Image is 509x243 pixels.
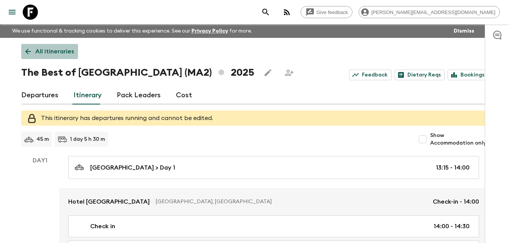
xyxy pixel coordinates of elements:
p: Check in [90,222,115,231]
a: Privacy Policy [191,28,228,34]
p: [GEOGRAPHIC_DATA], [GEOGRAPHIC_DATA] [156,198,427,206]
a: Hotel [GEOGRAPHIC_DATA][GEOGRAPHIC_DATA], [GEOGRAPHIC_DATA]Check-in - 14:00 [59,188,488,215]
a: Feedback [349,70,392,80]
p: [GEOGRAPHIC_DATA] > Day 1 [90,163,175,172]
p: 13:15 - 14:00 [436,163,470,172]
p: 1 day 5 h 30 m [70,136,105,143]
p: 14:00 - 14:30 [434,222,470,231]
a: Dietary Reqs [395,70,445,80]
span: [PERSON_NAME][EMAIL_ADDRESS][DOMAIN_NAME] [367,9,500,15]
a: [GEOGRAPHIC_DATA] > Day 113:15 - 14:00 [68,156,479,179]
a: All itineraries [21,44,78,59]
a: Itinerary [74,86,102,104]
h1: The Best of [GEOGRAPHIC_DATA] (MA2) 2025 [21,65,254,80]
a: Check in14:00 - 14:30 [68,215,479,237]
p: 45 m [36,136,49,143]
p: We use functional & tracking cookies to deliver this experience. See our for more. [9,24,255,38]
div: [PERSON_NAME][EMAIL_ADDRESS][DOMAIN_NAME] [359,6,500,18]
span: This itinerary has departures running and cannot be edited. [41,115,213,121]
button: search adventures [258,5,273,20]
span: Share this itinerary [282,65,297,80]
a: Cost [176,86,192,104]
p: Check-in - 14:00 [433,197,479,206]
p: Day 1 [21,156,59,165]
button: Dismiss [452,26,476,36]
a: Departures [21,86,58,104]
p: Hotel [GEOGRAPHIC_DATA] [68,197,150,206]
a: Bookings [448,70,488,80]
span: Show Accommodation only [430,132,488,147]
a: Pack Leaders [117,86,161,104]
button: Edit this itinerary [260,65,276,80]
button: menu [5,5,20,20]
p: All itineraries [35,47,74,56]
a: Give feedback [301,6,352,18]
span: Give feedback [312,9,352,15]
